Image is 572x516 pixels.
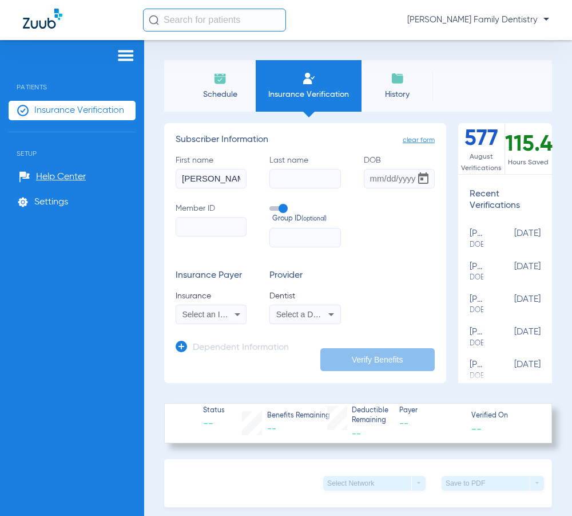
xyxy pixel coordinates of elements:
img: Search Icon [149,15,159,25]
div: [PERSON_NAME] [470,262,483,283]
span: Verified On [471,411,534,422]
input: First name [176,169,247,188]
span: August Verifications [458,151,505,174]
span: Help Center [36,171,86,183]
div: [PERSON_NAME] [470,360,483,381]
div: [PERSON_NAME] [470,229,483,250]
h3: Insurance Payer [176,270,247,282]
button: Open calendar [412,167,435,190]
span: -- [399,417,462,431]
span: clear form [403,135,435,146]
span: Patients [9,66,136,91]
label: DOB [364,155,435,188]
span: Setup [9,132,136,157]
input: Last name [269,169,340,188]
span: Dentist [269,290,340,302]
span: [DATE] [483,262,541,283]
label: First name [176,155,247,188]
span: -- [352,430,361,439]
img: hamburger-icon [117,49,135,62]
a: Help Center [19,171,86,183]
span: Settings [34,196,68,208]
span: DOB: [DEMOGRAPHIC_DATA] [470,338,483,349]
span: Insurance Verification [264,89,353,100]
h3: Recent Verifications [458,189,552,211]
img: Manual Insurance Verification [302,72,316,85]
input: Member ID [176,217,247,237]
iframe: Chat Widget [515,461,572,516]
input: Search for patients [143,9,286,31]
span: DOB: [DEMOGRAPHIC_DATA] [470,305,483,316]
img: History [391,72,404,85]
span: Benefits Remaining [267,411,330,422]
span: Hours Saved [505,157,552,168]
span: [DATE] [483,229,541,250]
div: [PERSON_NAME] [470,327,483,348]
span: [DATE] [483,327,541,348]
span: DOB: [DEMOGRAPHIC_DATA] [470,273,483,283]
div: 115.4 [505,123,552,174]
span: -- [203,417,225,431]
span: Deductible Remaining [352,406,389,426]
input: DOBOpen calendar [364,169,435,188]
span: [DATE] [483,294,541,316]
span: Group ID [272,214,340,224]
small: (optional) [301,214,327,224]
h3: Dependent Information [193,342,289,354]
span: -- [267,424,276,434]
span: Insurance [176,290,247,302]
div: [PERSON_NAME] [470,294,483,316]
span: History [370,89,424,100]
span: -- [471,423,482,435]
span: Insurance Verification [34,105,124,116]
span: DOB: [DEMOGRAPHIC_DATA] [470,240,483,250]
span: Payer [399,406,462,416]
h3: Provider [269,270,340,282]
img: Schedule [213,72,227,85]
label: Member ID [176,203,247,247]
span: Status [203,406,225,416]
span: [DATE] [483,360,541,381]
img: Zuub Logo [23,9,62,29]
h3: Subscriber Information [176,135,435,146]
button: Verify Benefits [320,348,435,371]
div: 577 [458,123,505,174]
span: Select an Insurance [182,310,253,319]
span: [PERSON_NAME] Family Dentistry [407,14,549,26]
span: Select a Dentist [276,310,332,319]
span: Schedule [193,89,247,100]
label: Last name [269,155,340,188]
